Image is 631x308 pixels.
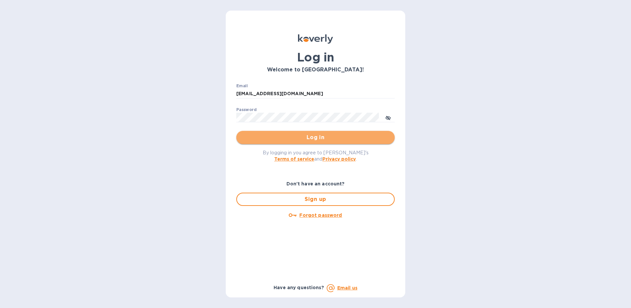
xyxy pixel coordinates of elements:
[274,156,314,162] a: Terms of service
[242,134,389,141] span: Log in
[236,193,395,206] button: Sign up
[286,181,345,186] b: Don't have an account?
[382,111,395,124] button: toggle password visibility
[299,212,342,218] u: Forgot password
[274,285,324,290] b: Have any questions?
[236,84,248,88] label: Email
[322,156,356,162] a: Privacy policy
[298,34,333,44] img: Koverly
[236,67,395,73] h3: Welcome to [GEOGRAPHIC_DATA]!
[236,108,256,112] label: Password
[236,131,395,144] button: Log in
[236,89,395,99] input: Enter email address
[337,285,357,290] a: Email us
[236,50,395,64] h1: Log in
[242,195,389,203] span: Sign up
[263,150,369,162] span: By logging in you agree to [PERSON_NAME]'s and .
